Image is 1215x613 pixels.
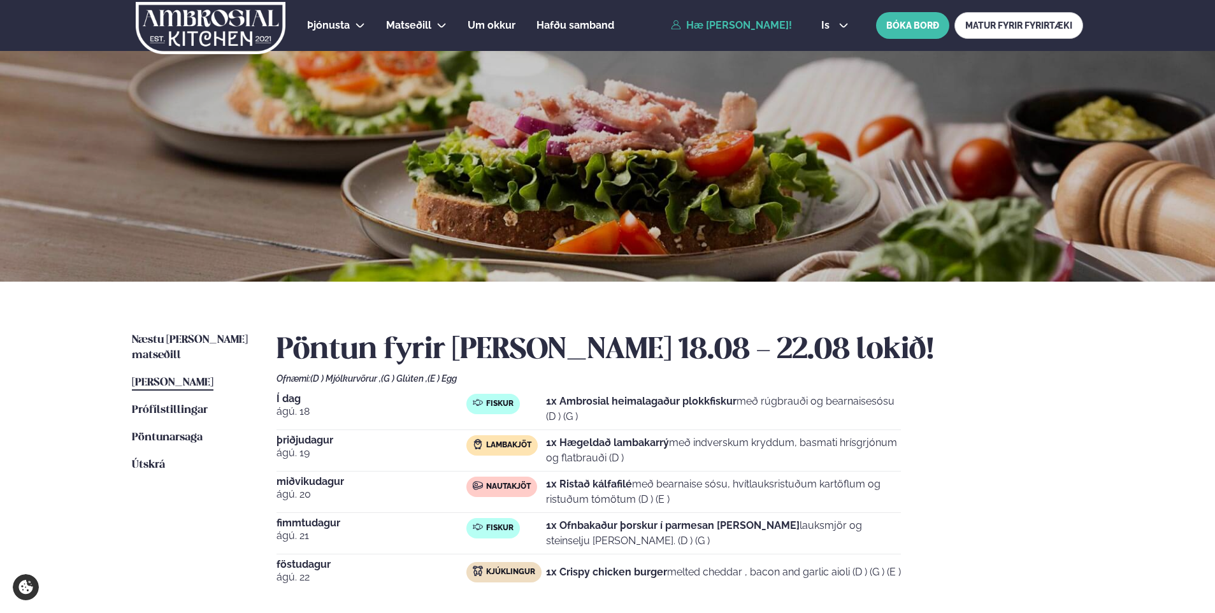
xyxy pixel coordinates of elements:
a: Prófílstillingar [132,403,208,418]
img: Lamb.svg [473,439,483,449]
span: Lambakjöt [486,440,531,451]
span: Nautakjöt [486,482,531,492]
strong: 1x Hægeldað lambakarrý [546,436,669,449]
a: Cookie settings [13,574,39,600]
span: fimmtudagur [277,518,466,528]
span: Kjúklingur [486,567,535,577]
span: [PERSON_NAME] [132,377,213,388]
span: Prófílstillingar [132,405,208,415]
span: is [821,20,833,31]
p: lauksmjör og steinselju [PERSON_NAME]. (D ) (G ) [546,518,901,549]
span: Næstu [PERSON_NAME] matseðill [132,335,248,361]
span: Fiskur [486,523,514,533]
span: ágú. 20 [277,487,466,502]
img: chicken.svg [473,566,483,576]
div: Ofnæmi: [277,373,1083,384]
span: föstudagur [277,559,466,570]
span: ágú. 22 [277,570,466,585]
button: is [811,20,859,31]
a: Pöntunarsaga [132,430,203,445]
img: fish.svg [473,398,483,408]
a: Hæ [PERSON_NAME]! [671,20,792,31]
a: Matseðill [386,18,431,33]
span: Matseðill [386,19,431,31]
img: logo [134,2,287,54]
span: þriðjudagur [277,435,466,445]
a: Næstu [PERSON_NAME] matseðill [132,333,251,363]
img: fish.svg [473,522,483,532]
h2: Pöntun fyrir [PERSON_NAME] 18.08 - 22.08 lokið! [277,333,1083,368]
p: með bearnaise sósu, hvítlauksristuðum kartöflum og ristuðum tómötum (D ) (E ) [546,477,901,507]
a: [PERSON_NAME] [132,375,213,391]
p: melted cheddar , bacon and garlic aioli (D ) (G ) (E ) [546,565,901,580]
span: ágú. 18 [277,404,466,419]
a: Þjónusta [307,18,350,33]
span: (E ) Egg [428,373,457,384]
span: ágú. 19 [277,445,466,461]
span: miðvikudagur [277,477,466,487]
span: Í dag [277,394,466,404]
strong: 1x Ambrosial heimalagaður plokkfiskur [546,395,737,407]
span: (G ) Glúten , [381,373,428,384]
span: Útskrá [132,459,165,470]
strong: 1x Crispy chicken burger [546,566,667,578]
strong: 1x Ofnbakaður þorskur í parmesan [PERSON_NAME] [546,519,800,531]
span: Um okkur [468,19,515,31]
a: MATUR FYRIR FYRIRTÆKI [954,12,1083,39]
span: Pöntunarsaga [132,432,203,443]
button: BÓKA BORÐ [876,12,949,39]
img: beef.svg [473,480,483,491]
a: Um okkur [468,18,515,33]
span: Hafðu samband [536,19,614,31]
p: með indverskum kryddum, basmati hrísgrjónum og flatbrauði (D ) [546,435,901,466]
span: Þjónusta [307,19,350,31]
a: Útskrá [132,458,165,473]
span: ágú. 21 [277,528,466,544]
p: með rúgbrauði og bearnaisesósu (D ) (G ) [546,394,901,424]
strong: 1x Ristað kálfafilé [546,478,632,490]
span: (D ) Mjólkurvörur , [310,373,381,384]
span: Fiskur [486,399,514,409]
a: Hafðu samband [536,18,614,33]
